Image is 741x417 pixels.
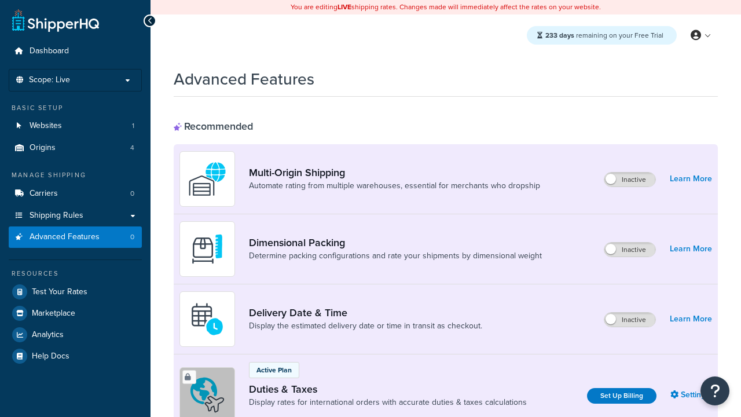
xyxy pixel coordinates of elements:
[130,232,134,242] span: 0
[249,236,542,249] a: Dimensional Packing
[700,376,729,405] button: Open Resource Center
[30,143,56,153] span: Origins
[545,30,574,41] strong: 233 days
[249,306,482,319] a: Delivery Date & Time
[174,68,314,90] h1: Advanced Features
[9,226,142,248] a: Advanced Features0
[9,115,142,137] li: Websites
[30,232,100,242] span: Advanced Features
[338,2,351,12] b: LIVE
[604,313,655,327] label: Inactive
[32,309,75,319] span: Marketplace
[249,397,527,408] a: Display rates for international orders with accurate duties & taxes calculations
[9,137,142,159] a: Origins4
[9,226,142,248] li: Advanced Features
[9,115,142,137] a: Websites1
[9,269,142,279] div: Resources
[9,346,142,367] a: Help Docs
[256,365,292,375] p: Active Plan
[32,330,64,340] span: Analytics
[670,311,712,327] a: Learn More
[187,299,228,339] img: gfkeb5ejjkALwAAAABJRU5ErkJggg==
[545,30,663,41] span: remaining on your Free Trial
[9,183,142,204] li: Carriers
[670,241,712,257] a: Learn More
[9,183,142,204] a: Carriers0
[249,166,540,179] a: Multi-Origin Shipping
[32,287,87,297] span: Test Your Rates
[249,320,482,332] a: Display the estimated delivery date or time in transit as checkout.
[249,383,527,396] a: Duties & Taxes
[9,170,142,180] div: Manage Shipping
[30,46,69,56] span: Dashboard
[9,205,142,226] a: Shipping Rules
[30,121,62,131] span: Websites
[32,352,69,361] span: Help Docs
[130,143,134,153] span: 4
[132,121,134,131] span: 1
[30,211,83,221] span: Shipping Rules
[187,159,228,199] img: WatD5o0RtDAAAAAElFTkSuQmCC
[174,120,253,133] div: Recommended
[249,250,542,262] a: Determine packing configurations and rate your shipments by dimensional weight
[130,189,134,199] span: 0
[249,180,540,192] a: Automate rating from multiple warehouses, essential for merchants who dropship
[9,41,142,62] a: Dashboard
[30,189,58,199] span: Carriers
[9,281,142,302] a: Test Your Rates
[9,324,142,345] a: Analytics
[670,387,712,403] a: Settings
[604,173,655,186] label: Inactive
[9,303,142,324] a: Marketplace
[670,171,712,187] a: Learn More
[604,243,655,257] label: Inactive
[187,229,228,269] img: DTVBYsAAAAAASUVORK5CYII=
[29,75,70,85] span: Scope: Live
[587,388,656,404] a: Set Up Billing
[9,103,142,113] div: Basic Setup
[9,137,142,159] li: Origins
